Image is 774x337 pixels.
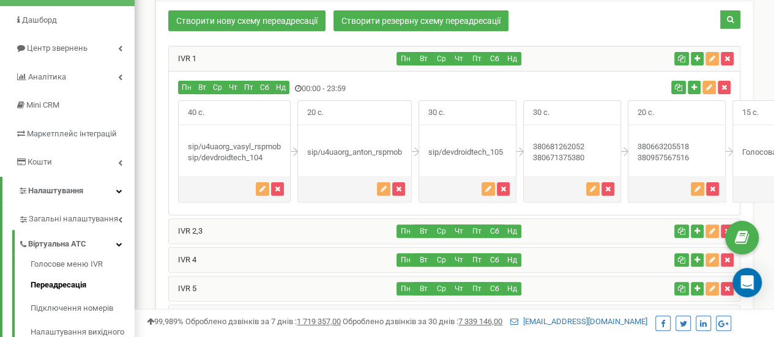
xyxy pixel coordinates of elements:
button: Пн [396,282,415,295]
span: Дашборд [22,15,57,24]
button: Вт [414,253,433,267]
button: Чт [450,253,468,267]
button: Пн [396,224,415,238]
span: Кошти [28,157,52,166]
button: Ср [432,282,450,295]
button: Пт [467,224,486,238]
div: sip/u4uaorg_anton_rspmob [298,147,411,158]
span: Оброблено дзвінків за 7 днів : [185,317,341,326]
a: Створити резервну схему переадресації [333,10,508,31]
button: Ср [209,81,226,94]
button: Ср [432,52,450,65]
a: Створити нову схему переадресації [168,10,326,31]
a: IVR 5 [169,284,196,293]
span: Оброблено дзвінків за 30 днів : [343,317,502,326]
span: Аналiтика [28,72,66,81]
span: Маркетплейс інтеграцій [27,129,117,138]
button: Пт [467,253,486,267]
button: Пт [467,52,486,65]
button: Сб [485,282,504,295]
button: Вт [195,81,210,94]
span: 99,989% [147,317,184,326]
button: Сб [485,253,504,267]
div: 00:00 - 23:59 [169,81,549,97]
a: IVR 2,3 [169,226,203,235]
button: Нд [503,253,521,267]
span: 30 с. [524,101,559,125]
span: Центр звернень [27,43,87,53]
button: Нд [503,52,521,65]
button: Пн [396,52,415,65]
button: Пн [178,81,195,94]
a: IVR 4 [169,255,196,264]
span: 20 с. [628,101,663,125]
div: 380681262052 380671375380 [524,141,620,164]
button: Чт [450,52,468,65]
button: Вт [414,282,433,295]
a: Загальні налаштування [18,205,135,230]
a: Віртуальна АТС [18,230,135,255]
div: 380663205518 380957567516 [628,141,725,164]
u: 1 719 357,00 [297,317,341,326]
div: sip/devdroidtech_105 [419,147,516,158]
button: Вт [414,224,433,238]
button: Сб [256,81,273,94]
button: Чт [225,81,241,94]
u: 7 339 146,00 [458,317,502,326]
button: Пт [240,81,257,94]
span: 20 с. [298,101,333,125]
span: Налаштування [28,186,83,195]
button: Нд [503,282,521,295]
button: Нд [272,81,289,94]
button: Чт [450,224,468,238]
div: sip/u4uaorg_vasyl_rspmob sip/devdroidtech_104 [179,141,290,164]
div: Open Intercom Messenger [732,268,762,297]
a: IVR 1 [169,54,196,63]
button: Чт [450,282,468,295]
a: Підключення номерів [31,297,135,320]
button: Вт [414,52,433,65]
button: Пн [396,253,415,267]
button: Сб [485,224,504,238]
span: 40 с. [179,101,214,125]
span: Загальні налаштування [29,213,118,225]
button: Ср [432,253,450,267]
button: Пошук схеми переадресації [720,10,740,29]
button: Нд [503,224,521,238]
a: Налаштування [2,177,135,206]
button: Сб [485,52,504,65]
span: Віртуальна АТС [28,239,86,250]
span: 30 с. [419,101,454,125]
button: Пт [467,282,486,295]
button: Ср [432,224,450,238]
a: [EMAIL_ADDRESS][DOMAIN_NAME] [510,317,647,326]
a: Переадресація [31,273,135,297]
span: 15 с. [733,101,768,125]
a: Голосове меню IVR [31,259,135,273]
span: Mini CRM [26,100,59,109]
